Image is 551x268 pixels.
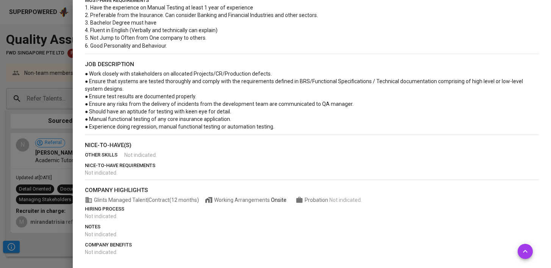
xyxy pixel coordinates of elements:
[85,43,167,49] span: 6. Good Personality and Behaviour.
[124,151,157,159] span: Not indicated .
[85,151,124,159] p: other skills
[85,231,117,237] span: Not indicated .
[85,241,539,249] p: company benefits
[85,71,524,130] span: ● Work closely with stakeholders on allocated Projects/CR/Production defects. ● Ensure that syste...
[85,186,539,195] p: company highlights
[205,196,286,204] span: Working Arrangements
[85,20,157,26] span: 3. Bachelor Degree must have
[85,223,539,231] p: notes
[85,205,539,213] p: hiring process
[85,12,318,18] span: 2. Preferable from the Insurance. Can consider Banking and Financial Industries and other sectors.
[85,35,207,41] span: 5. Not Jump to Often from One company to others.
[85,213,117,219] span: Not indicated .
[85,141,539,150] p: nice-to-have(s)
[85,170,117,176] span: Not indicated .
[85,249,117,255] span: Not indicated .
[85,196,199,204] span: Glints Managed Talent | Contract (12 months)
[85,5,253,11] span: 1. Have the experience on Manual Testing at least 1 year of experience
[329,197,362,203] span: Not indicated .
[271,196,286,204] div: Onsite
[85,27,218,33] span: 4. Fluent in English (Verbally and technically can explain)
[85,162,539,169] p: nice-to-have requirements
[85,60,539,69] p: job description
[305,197,329,203] span: Probation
